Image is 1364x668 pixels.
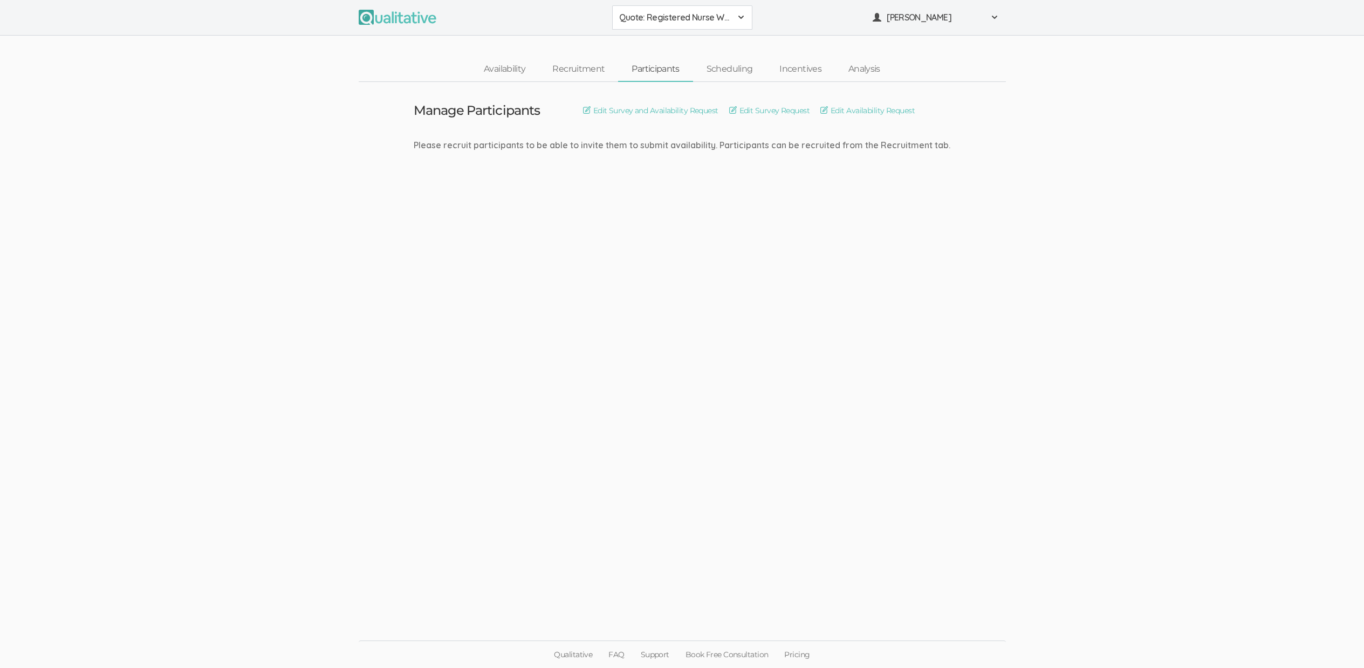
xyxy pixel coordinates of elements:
h3: Manage Participants [414,104,540,118]
button: Quote: Registered Nurse Workplace Bullying [612,5,752,30]
span: [PERSON_NAME] [887,11,984,24]
a: Edit Survey Request [729,105,810,116]
iframe: Chat Widget [1310,616,1364,668]
a: Recruitment [539,58,618,81]
a: Scheduling [693,58,766,81]
a: Edit Availability Request [820,105,915,116]
img: Qualitative [359,10,436,25]
span: Quote: Registered Nurse Workplace Bullying [619,11,731,24]
a: Pricing [776,641,818,668]
a: Participants [618,58,693,81]
a: Qualitative [546,641,600,668]
a: Support [633,641,677,668]
a: Edit Survey and Availability Request [583,105,718,116]
a: Analysis [835,58,894,81]
a: FAQ [600,641,632,668]
button: [PERSON_NAME] [866,5,1006,30]
a: Incentives [766,58,835,81]
a: Availability [470,58,539,81]
a: Book Free Consultation [677,641,777,668]
div: Please recruit participants to be able to invite them to submit availability. Participants can be... [414,139,950,151]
